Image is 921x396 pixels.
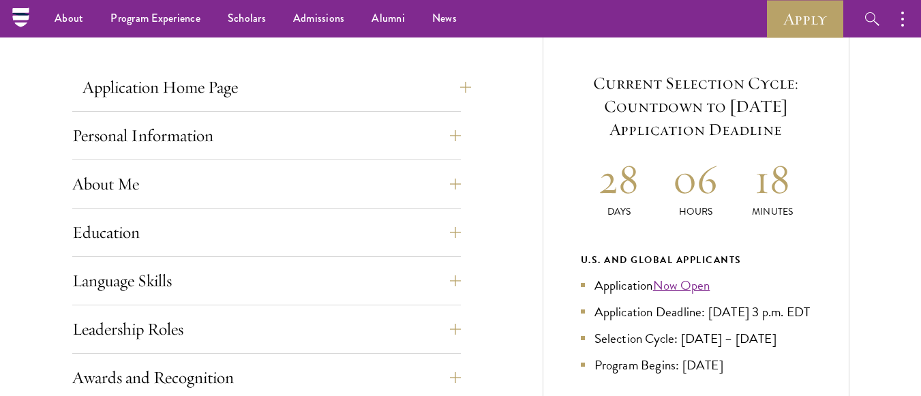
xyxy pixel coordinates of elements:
[72,361,461,394] button: Awards and Recognition
[657,204,734,219] p: Hours
[734,153,811,204] h2: 18
[72,168,461,200] button: About Me
[581,329,811,348] li: Selection Cycle: [DATE] – [DATE]
[581,153,658,204] h2: 28
[734,204,811,219] p: Minutes
[72,313,461,346] button: Leadership Roles
[82,71,471,104] button: Application Home Page
[581,72,811,141] h5: Current Selection Cycle: Countdown to [DATE] Application Deadline
[72,119,461,152] button: Personal Information
[581,204,658,219] p: Days
[581,252,811,269] div: U.S. and Global Applicants
[657,153,734,204] h2: 06
[653,275,710,295] a: Now Open
[72,216,461,249] button: Education
[581,302,811,322] li: Application Deadline: [DATE] 3 p.m. EDT
[72,264,461,297] button: Language Skills
[581,355,811,375] li: Program Begins: [DATE]
[581,275,811,295] li: Application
